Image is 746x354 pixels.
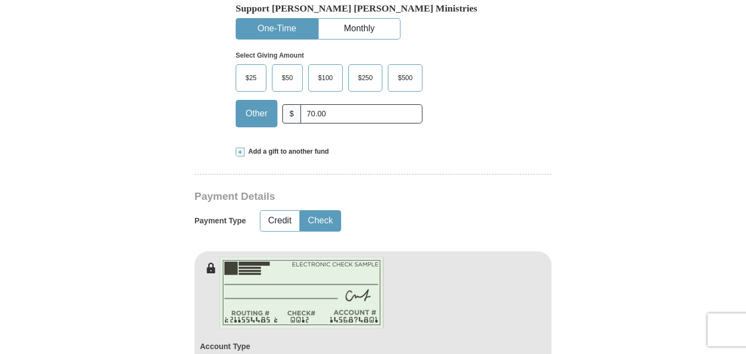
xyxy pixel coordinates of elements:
label: Account Type [200,341,250,352]
span: $50 [276,70,298,86]
img: check-en.png [219,257,384,329]
button: One-Time [236,19,318,39]
button: Check [300,211,341,231]
span: $100 [313,70,338,86]
span: $500 [392,70,418,86]
span: $ [282,104,301,123]
input: Other Amount [300,104,422,123]
h5: Support [PERSON_NAME] [PERSON_NAME] Ministries [236,3,510,14]
h5: Payment Type [194,216,246,226]
span: Other [240,105,273,122]
button: Credit [260,211,299,231]
button: Monthly [319,19,400,39]
span: Add a gift to another fund [244,147,329,156]
span: $250 [353,70,378,86]
h3: Payment Details [194,190,475,203]
span: $25 [240,70,262,86]
strong: Select Giving Amount [236,52,304,59]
